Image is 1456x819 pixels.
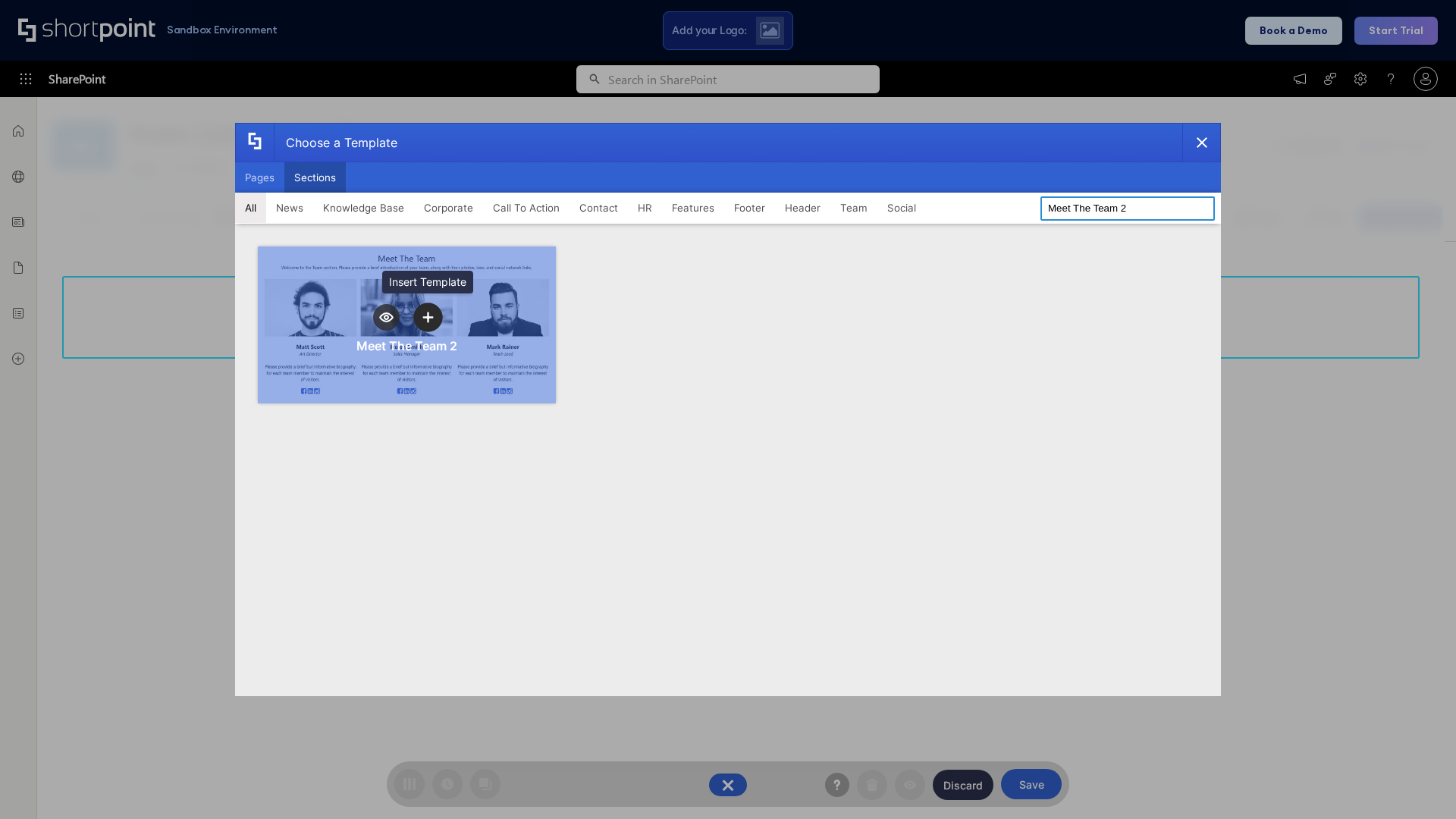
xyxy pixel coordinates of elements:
[724,193,775,223] button: Footer
[830,193,877,223] button: Team
[662,193,724,223] button: Features
[570,193,628,223] button: Contact
[1040,196,1215,221] input: Search
[266,193,313,223] button: News
[313,193,414,223] button: Knowledge Base
[483,193,570,223] button: Call To Action
[628,193,662,223] button: HR
[775,193,830,223] button: Header
[274,124,397,162] div: Choose a Template
[414,193,483,223] button: Corporate
[877,193,926,223] button: Social
[235,193,266,223] button: All
[235,123,1221,696] div: template selector
[235,162,284,193] button: Pages
[284,162,346,193] button: Sections
[356,338,457,353] div: Meet The Team 2
[1380,746,1456,819] iframe: Chat Widget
